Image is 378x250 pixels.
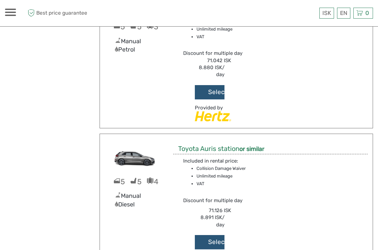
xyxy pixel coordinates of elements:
div: 5 [108,177,125,187]
div: 5 [108,22,125,32]
img: Hertz_Car_Rental.png [195,111,231,121]
span: Discount for multiple day [183,50,242,56]
div: Manual Diesel [110,192,160,209]
button: Open LiveChat chat widget [77,10,85,18]
img: CWMN.png [105,141,163,173]
button: Select [195,235,225,249]
div: 71.126 ISK [195,207,231,214]
li: Unlimited mileage [196,173,296,180]
div: / day [195,64,231,78]
img: 632-1a1f61c2-ab70-46c5-a88f-57c82c74ba0d_logo_small.jpg [167,5,201,21]
span: Discount for multiple day [183,197,242,203]
button: Select [195,85,225,99]
strong: or similar [239,145,264,153]
li: VAT [196,33,296,41]
div: 5 [125,22,142,32]
li: VAT [196,180,296,187]
span: 0 [364,10,370,16]
div: 71.042 ISK [195,57,231,64]
div: 4 [142,177,158,187]
div: Manual Petrol [110,37,160,54]
div: Provided by [195,104,231,111]
span: Best price guarantee [26,8,97,19]
div: / day [195,214,231,228]
h3: Toyota Auris station [178,145,268,153]
p: We're away right now. Please check back later! [9,12,75,17]
div: 3 [142,22,158,32]
span: ISK [322,10,331,16]
div: 5 [125,177,142,187]
div: EN [337,8,350,19]
span: Included in rental price: [183,158,238,164]
span: 8.880 ISK [199,64,222,70]
li: Collision Damage Waiver [196,165,296,172]
span: 8.891 ISK [200,214,222,220]
li: Unlimited mileage [196,26,296,33]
